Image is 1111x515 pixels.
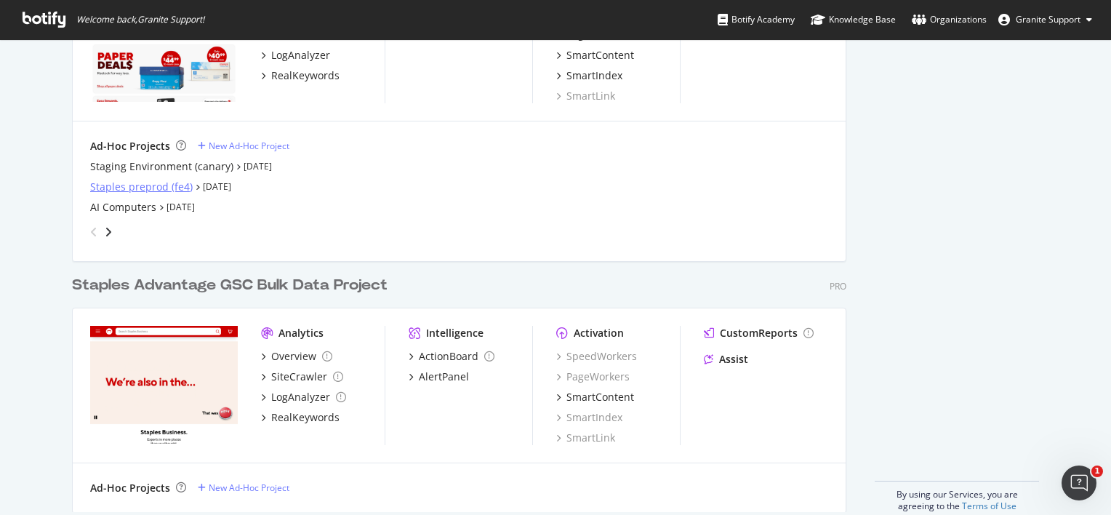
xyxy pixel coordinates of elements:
[261,390,346,404] a: LogAnalyzer
[271,48,330,63] div: LogAnalyzer
[90,139,170,153] div: Ad-Hoc Projects
[556,68,622,83] a: SmartIndex
[271,410,340,425] div: RealKeywords
[198,140,289,152] a: New Ad-Hoc Project
[704,326,814,340] a: CustomReports
[271,390,330,404] div: LogAnalyzer
[84,220,103,244] div: angle-left
[261,48,330,63] a: LogAnalyzer
[409,370,469,384] a: AlertPanel
[912,12,987,27] div: Organizations
[261,68,340,83] a: RealKeywords
[719,352,748,367] div: Assist
[409,349,494,364] a: ActionBoard
[556,431,615,445] a: SmartLink
[962,500,1016,512] a: Terms of Use
[556,390,634,404] a: SmartContent
[556,48,634,63] a: SmartContent
[556,89,615,103] a: SmartLink
[261,370,343,384] a: SiteCrawler
[90,200,156,215] a: AI Computers
[875,481,1039,512] div: By using our Services, you are agreeing to the
[90,481,170,495] div: Ad-Hoc Projects
[556,370,630,384] a: PageWorkers
[556,349,637,364] a: SpeedWorkers
[718,12,795,27] div: Botify Academy
[72,275,388,296] div: Staples Advantage GSC Bulk Data Project
[566,68,622,83] div: SmartIndex
[1062,466,1096,500] iframe: Intercom live chat
[90,180,193,194] a: Staples preprod (fe4)
[90,159,233,174] a: Staging Environment (canary)
[720,326,798,340] div: CustomReports
[167,201,195,213] a: [DATE]
[261,349,332,364] a: Overview
[103,225,113,239] div: angle-right
[261,410,340,425] a: RealKeywords
[704,352,748,367] a: Assist
[198,482,289,494] a: New Ad-Hoc Project
[72,275,393,296] a: Staples Advantage GSC Bulk Data Project
[426,326,484,340] div: Intelligence
[209,140,289,152] div: New Ad-Hoc Project
[271,370,327,384] div: SiteCrawler
[419,370,469,384] div: AlertPanel
[76,14,204,25] span: Welcome back, Granite Support !
[90,326,238,444] img: staplesbusiness.com
[574,326,624,340] div: Activation
[987,8,1104,31] button: Granite Support
[1016,13,1080,25] span: Granite Support
[209,482,289,494] div: New Ad-Hoc Project
[278,326,324,340] div: Analytics
[271,68,340,83] div: RealKeywords
[1091,466,1103,477] span: 1
[419,349,478,364] div: ActionBoard
[566,48,634,63] div: SmartContent
[811,12,896,27] div: Knowledge Base
[830,280,846,292] div: Pro
[203,180,231,193] a: [DATE]
[566,390,634,404] div: SmartContent
[556,410,622,425] a: SmartIndex
[271,349,316,364] div: Overview
[244,160,272,172] a: [DATE]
